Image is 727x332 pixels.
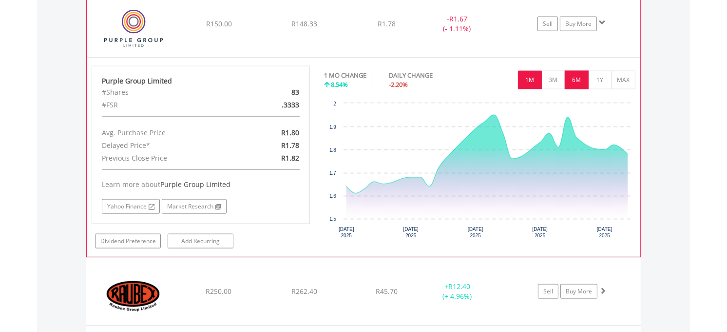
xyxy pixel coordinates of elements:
a: Market Research [162,199,227,214]
button: 1Y [588,71,612,89]
text: 2 [333,101,336,106]
text: 1.8 [329,147,336,153]
span: R150.00 [206,19,232,28]
svg: Interactive chart [325,99,635,245]
div: - (- 1.11%) [421,14,494,34]
button: 1M [518,71,542,89]
div: Previous Close Price [95,152,236,165]
img: EQU.ZA.PPE.png [92,2,175,54]
span: Purple Group Limited [160,180,230,189]
text: 1.7 [329,170,336,176]
span: -2.20% [389,80,408,89]
text: 1.9 [329,124,336,130]
text: [DATE] 2025 [403,227,419,238]
text: [DATE] 2025 [468,227,483,238]
a: Dividend Preference [95,234,161,249]
a: Add Recurring [168,234,233,249]
span: R148.33 [291,19,317,28]
button: 6M [565,71,589,89]
img: EQU.ZA.RBX.png [91,270,175,323]
div: Delayed Price* [95,139,236,152]
div: Chart. Highcharts interactive chart. [325,99,636,245]
text: [DATE] 2025 [532,227,548,238]
text: [DATE] 2025 [339,227,354,238]
div: Avg. Purchase Price [95,126,236,139]
div: .3333 [236,99,306,111]
div: + (+ 4.96%) [421,282,494,301]
span: R262.40 [291,287,317,296]
div: Learn more about [102,180,300,189]
text: 1.6 [329,193,336,199]
span: R45.70 [376,287,398,296]
text: [DATE] 2025 [597,227,612,238]
div: #Shares [95,86,236,99]
div: DAILY CHANGE [389,71,467,80]
div: 1 MO CHANGE [325,71,367,80]
span: 8.54% [331,80,348,89]
span: R1.78 [281,141,299,150]
span: R1.80 [281,128,299,137]
button: 3M [541,71,565,89]
a: Sell [538,284,558,299]
span: R250.00 [206,287,231,296]
span: R12.40 [448,282,470,291]
span: R1.82 [281,153,299,163]
div: 83 [236,86,306,99]
text: 1.5 [329,216,336,222]
button: MAX [612,71,635,89]
span: R1.78 [378,19,396,28]
div: #FSR [95,99,236,111]
a: Buy More [560,17,597,31]
a: Sell [537,17,558,31]
div: Purple Group Limited [102,76,300,86]
a: Yahoo Finance [102,199,160,214]
span: R1.67 [449,14,467,23]
a: Buy More [560,284,597,299]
